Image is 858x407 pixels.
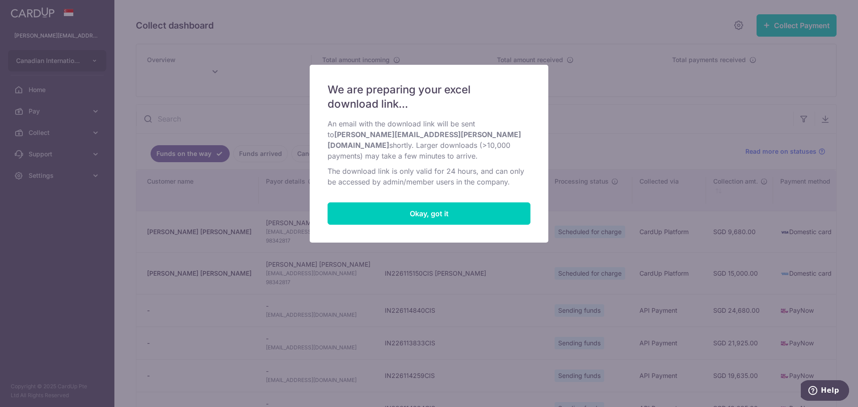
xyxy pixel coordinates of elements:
[328,166,530,187] p: The download link is only valid for 24 hours, and can only be accessed by admin/member users in t...
[328,83,520,111] span: We are preparing your excel download link...
[20,6,38,14] span: Help
[328,202,530,225] button: Close
[801,380,849,403] iframe: Opens a widget where you can find more information
[328,130,521,150] b: [PERSON_NAME][EMAIL_ADDRESS][PERSON_NAME][DOMAIN_NAME]
[328,118,530,161] p: An email with the download link will be sent to shortly. Larger downloads (>10,000 payments) may ...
